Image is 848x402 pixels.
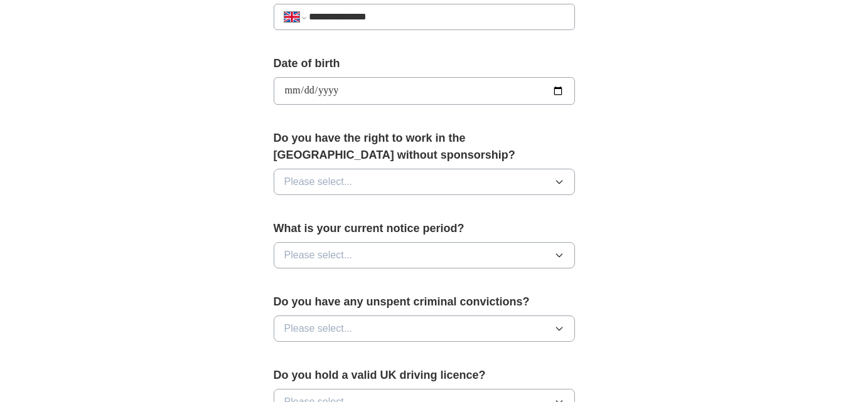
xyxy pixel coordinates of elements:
label: What is your current notice period? [274,220,575,237]
label: Do you have any unspent criminal convictions? [274,294,575,310]
button: Please select... [274,242,575,268]
label: Date of birth [274,55,575,72]
button: Please select... [274,315,575,342]
label: Do you have the right to work in the [GEOGRAPHIC_DATA] without sponsorship? [274,130,575,164]
span: Please select... [284,321,353,336]
label: Do you hold a valid UK driving licence? [274,367,575,384]
span: Please select... [284,248,353,263]
button: Please select... [274,169,575,195]
span: Please select... [284,174,353,189]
